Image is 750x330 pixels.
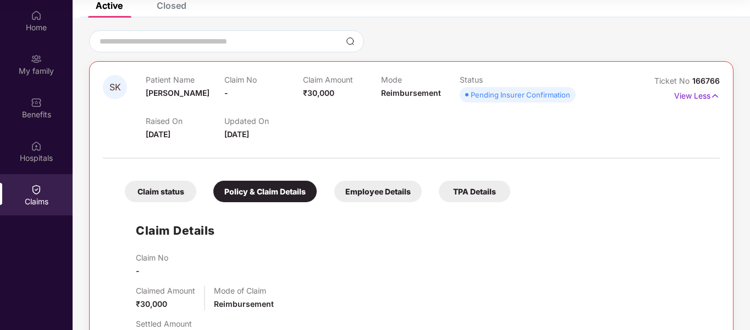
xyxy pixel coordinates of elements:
span: [DATE] [224,129,249,139]
div: Pending Insurer Confirmation [471,89,570,100]
p: Raised On [146,116,224,126]
p: Status [460,75,538,84]
p: Claimed Amount [136,286,195,295]
span: SK [109,83,121,92]
span: - [136,266,140,275]
h1: Claim Details [136,221,215,240]
p: Claim Amount [303,75,382,84]
p: Mode [381,75,460,84]
span: 166766 [692,76,720,85]
img: svg+xml;base64,PHN2ZyB3aWR0aD0iMjAiIGhlaWdodD0iMjAiIHZpZXdCb3g9IjAgMCAyMCAyMCIgZmlsbD0ibm9uZSIgeG... [31,53,42,64]
div: Policy & Claim Details [213,181,317,202]
img: svg+xml;base64,PHN2ZyBpZD0iQmVuZWZpdHMiIHhtbG5zPSJodHRwOi8vd3d3LnczLm9yZy8yMDAwL3N2ZyIgd2lkdGg9Ij... [31,97,42,108]
img: svg+xml;base64,PHN2ZyBpZD0iSG9tZSIgeG1sbnM9Imh0dHA6Ly93d3cudzMub3JnLzIwMDAvc3ZnIiB3aWR0aD0iMjAiIG... [31,10,42,21]
p: Claim No [224,75,303,84]
div: Claim status [125,181,196,202]
span: Reimbursement [381,88,441,98]
p: Mode of Claim [214,286,274,295]
div: Employee Details [334,181,422,202]
p: Settled Amount [136,319,192,328]
span: ₹30,000 [136,299,167,309]
span: Ticket No [654,76,692,85]
span: - [224,88,228,98]
p: View Less [674,87,720,102]
p: Patient Name [146,75,224,84]
p: Updated On [224,116,303,126]
p: Claim No [136,253,168,262]
img: svg+xml;base64,PHN2ZyBpZD0iSG9zcGl0YWxzIiB4bWxucz0iaHR0cDovL3d3dy53My5vcmcvMjAwMC9zdmciIHdpZHRoPS... [31,140,42,152]
img: svg+xml;base64,PHN2ZyBpZD0iU2VhcmNoLTMyeDMyIiB4bWxucz0iaHR0cDovL3d3dy53My5vcmcvMjAwMC9zdmciIHdpZH... [346,37,355,46]
img: svg+xml;base64,PHN2ZyBpZD0iQ2xhaW0iIHhtbG5zPSJodHRwOi8vd3d3LnczLm9yZy8yMDAwL3N2ZyIgd2lkdGg9IjIwIi... [31,184,42,195]
span: [PERSON_NAME] [146,88,209,98]
span: [DATE] [146,129,170,139]
img: svg+xml;base64,PHN2ZyB4bWxucz0iaHR0cDovL3d3dy53My5vcmcvMjAwMC9zdmciIHdpZHRoPSIxNyIgaGVpZ2h0PSIxNy... [710,90,720,102]
span: ₹30,000 [303,88,334,98]
span: Reimbursement [214,299,274,309]
div: TPA Details [439,181,510,202]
